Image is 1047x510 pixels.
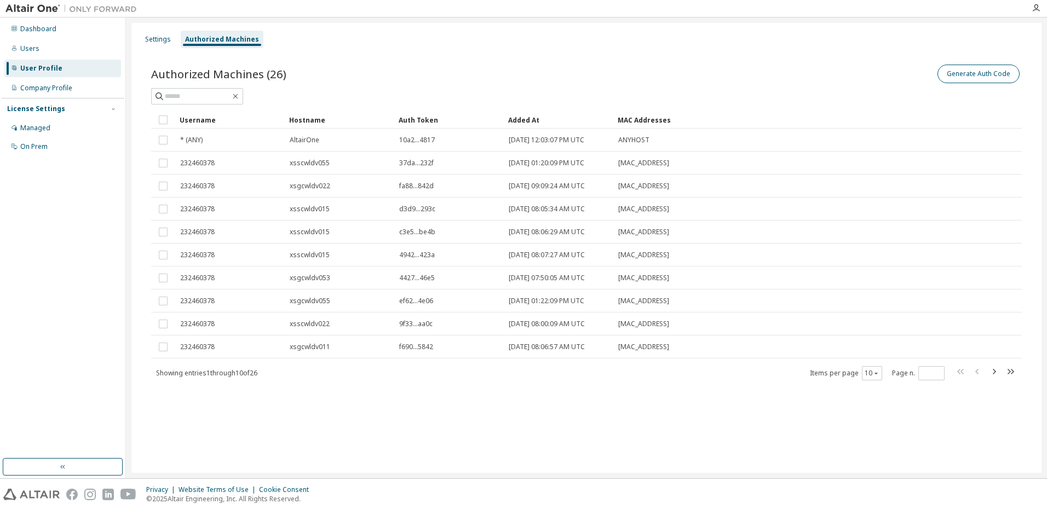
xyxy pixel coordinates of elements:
[937,65,1020,83] button: Generate Auth Code
[399,320,433,328] span: 9f33...aa0c
[618,343,669,351] span: [MAC_ADDRESS]
[20,64,62,73] div: User Profile
[146,485,179,494] div: Privacy
[290,159,330,167] span: xsscwldv055
[509,251,585,259] span: [DATE] 08:07:27 AM UTC
[618,251,669,259] span: [MAC_ADDRESS]
[3,489,60,500] img: altair_logo.svg
[180,111,280,129] div: Username
[290,182,330,190] span: xsgcwldv022
[84,489,96,500] img: instagram.svg
[509,320,585,328] span: [DATE] 08:00:09 AM UTC
[618,228,669,236] span: [MAC_ADDRESS]
[180,274,215,282] span: 232460378
[7,105,65,113] div: License Settings
[399,111,499,129] div: Auth Token
[399,297,433,305] span: ef62...4e06
[289,111,390,129] div: Hostname
[20,84,72,92] div: Company Profile
[180,136,203,144] span: * (ANY)
[5,3,142,14] img: Altair One
[180,251,215,259] span: 232460378
[146,494,315,503] p: © 2025 Altair Engineering, Inc. All Rights Reserved.
[399,343,433,351] span: f690...5842
[290,274,330,282] span: xsgcwldv053
[509,343,585,351] span: [DATE] 08:06:57 AM UTC
[259,485,315,494] div: Cookie Consent
[618,136,649,144] span: ANYHOST
[399,205,435,213] span: d3d9...293c
[618,274,669,282] span: [MAC_ADDRESS]
[399,136,435,144] span: 10a2...4817
[509,274,585,282] span: [DATE] 07:50:05 AM UTC
[399,228,435,236] span: c3e5...be4b
[865,369,879,378] button: 10
[66,489,78,500] img: facebook.svg
[509,297,584,305] span: [DATE] 01:22:09 PM UTC
[618,297,669,305] span: [MAC_ADDRESS]
[180,182,215,190] span: 232460378
[145,35,171,44] div: Settings
[151,66,286,82] span: Authorized Machines (26)
[180,343,215,351] span: 232460378
[618,205,669,213] span: [MAC_ADDRESS]
[180,205,215,213] span: 232460378
[20,142,48,151] div: On Prem
[290,297,330,305] span: xsgcwldv055
[180,159,215,167] span: 232460378
[290,251,330,259] span: xsscwldv015
[120,489,136,500] img: youtube.svg
[20,124,50,132] div: Managed
[508,111,609,129] div: Added At
[509,136,584,144] span: [DATE] 12:03:07 PM UTC
[810,366,882,380] span: Items per page
[509,228,585,236] span: [DATE] 08:06:29 AM UTC
[509,159,584,167] span: [DATE] 01:20:09 PM UTC
[399,251,435,259] span: 4942...423a
[156,368,257,378] span: Showing entries 1 through 10 of 26
[892,366,945,380] span: Page n.
[180,320,215,328] span: 232460378
[618,111,907,129] div: MAC Addresses
[399,159,434,167] span: 37da...232f
[102,489,114,500] img: linkedin.svg
[290,343,330,351] span: xsgcwldv011
[20,44,39,53] div: Users
[399,182,434,190] span: fa88...842d
[399,274,435,282] span: 4427...46e5
[290,205,330,213] span: xsscwldv015
[20,25,56,33] div: Dashboard
[618,320,669,328] span: [MAC_ADDRESS]
[509,182,585,190] span: [DATE] 09:09:24 AM UTC
[509,205,585,213] span: [DATE] 08:05:34 AM UTC
[618,182,669,190] span: [MAC_ADDRESS]
[185,35,259,44] div: Authorized Machines
[618,159,669,167] span: [MAC_ADDRESS]
[290,320,330,328] span: xsscwldv022
[180,228,215,236] span: 232460378
[290,228,330,236] span: xsscwldv015
[290,136,319,144] span: AltairOne
[179,485,259,494] div: Website Terms of Use
[180,297,215,305] span: 232460378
